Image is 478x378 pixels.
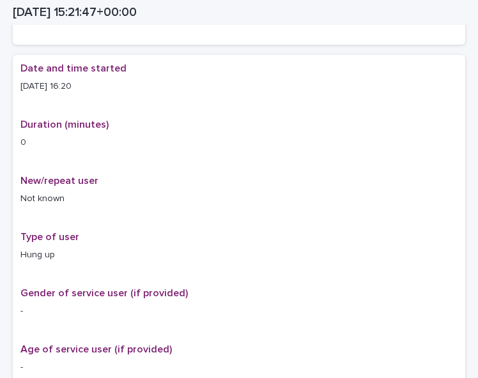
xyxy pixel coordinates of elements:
span: Duration (minutes) [20,119,109,130]
span: Date and time started [20,63,127,73]
span: Type of user [20,232,79,242]
p: [DATE] 16:20 [20,80,458,93]
p: 0 [20,136,458,149]
p: Hung up [20,248,458,262]
h2: [DATE] 15:21:47+00:00 [13,5,137,20]
p: - [20,361,458,374]
span: Gender of service user (if provided) [20,288,188,298]
span: New/repeat user [20,176,98,186]
p: Not known [20,192,458,206]
p: - [20,305,458,318]
span: Age of service user (if provided) [20,344,172,354]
